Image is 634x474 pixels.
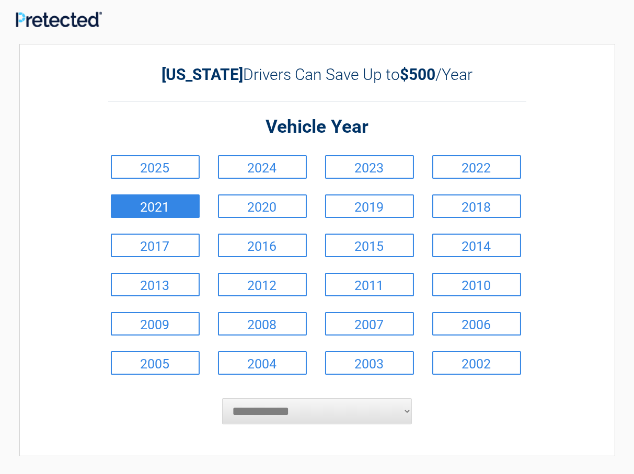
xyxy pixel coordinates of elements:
[218,234,307,257] a: 2016
[162,65,243,84] b: [US_STATE]
[108,115,526,140] h2: Vehicle Year
[400,65,435,84] b: $500
[218,273,307,296] a: 2012
[218,312,307,336] a: 2008
[325,273,414,296] a: 2011
[111,234,200,257] a: 2017
[432,234,521,257] a: 2014
[432,273,521,296] a: 2010
[111,155,200,179] a: 2025
[325,312,414,336] a: 2007
[432,155,521,179] a: 2022
[325,194,414,218] a: 2019
[108,65,526,84] h2: Drivers Can Save Up to /Year
[111,194,200,218] a: 2021
[111,273,200,296] a: 2013
[218,194,307,218] a: 2020
[432,194,521,218] a: 2018
[432,351,521,375] a: 2002
[325,351,414,375] a: 2003
[16,11,102,27] img: Main Logo
[325,155,414,179] a: 2023
[218,155,307,179] a: 2024
[432,312,521,336] a: 2006
[325,234,414,257] a: 2015
[218,351,307,375] a: 2004
[111,351,200,375] a: 2005
[111,312,200,336] a: 2009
